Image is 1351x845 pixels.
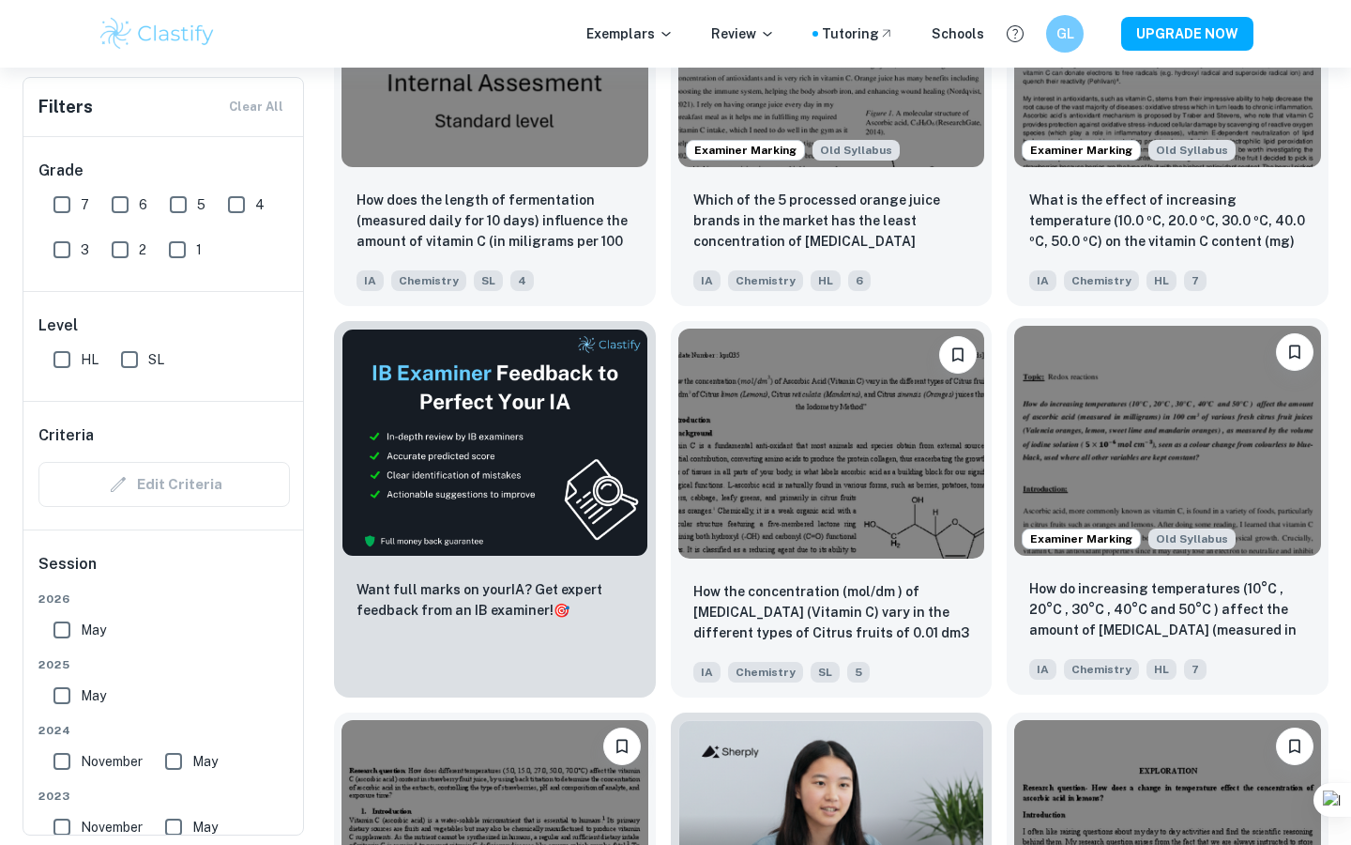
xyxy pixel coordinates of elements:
span: 5 [197,194,205,215]
span: 5 [847,662,870,683]
button: Bookmark [939,336,977,374]
span: Examiner Marking [1023,142,1140,159]
span: 2023 [38,788,290,805]
span: Chemistry [728,662,803,683]
span: HL [1146,659,1176,680]
span: Chemistry [1064,659,1139,680]
p: How do increasing temperatures (10°C , 20°C , 30°C , 40°C and 50°C ) affect the amount of ascorbi... [1029,578,1306,642]
span: HL [81,349,99,370]
span: May [81,685,106,706]
a: Examiner MarkingStarting from the May 2025 session, the Chemistry IA requirements have changed. I... [1007,321,1328,698]
button: Help and Feedback [999,18,1031,50]
span: Chemistry [391,270,466,291]
span: May [192,751,218,772]
span: HL [811,270,841,291]
span: 7 [1184,659,1207,680]
span: 1 [196,239,202,260]
span: 6 [848,270,871,291]
h6: Level [38,315,290,337]
p: Which of the 5 processed orange juice brands in the market has the least concentration of Ascorbi... [693,190,970,253]
div: Criteria filters are unavailable when searching by topic [38,462,290,507]
span: Chemistry [728,270,803,291]
span: 2025 [38,656,290,673]
a: BookmarkHow the concentration (mol/dm ) of Ascorbic Acid (Vitamin C) vary in the different types ... [671,321,993,698]
span: May [192,817,218,837]
span: IA [357,270,384,291]
span: Examiner Marking [1023,530,1140,547]
span: SL [811,662,840,683]
span: 7 [81,194,89,215]
span: SL [474,270,503,291]
span: IA [1029,659,1056,680]
span: Chemistry [1064,270,1139,291]
span: Old Syllabus [812,140,900,161]
h6: Criteria [38,424,94,447]
span: Old Syllabus [1148,529,1236,549]
button: UPGRADE NOW [1121,17,1253,51]
span: HL [1146,270,1176,291]
span: 7 [1184,270,1207,291]
span: IA [693,270,721,291]
p: Exemplars [586,23,674,44]
h6: Session [38,553,290,591]
span: 6 [139,194,147,215]
span: 4 [255,194,265,215]
p: Want full marks on your IA ? Get expert feedback from an IB examiner! [357,579,633,621]
img: Clastify logo [98,15,217,53]
button: Bookmark [1276,728,1313,765]
p: Review [711,23,775,44]
button: Bookmark [603,728,641,765]
p: How the concentration (mol/dm ) of Ascorbic Acid (Vitamin C) vary in the different types of Citru... [693,581,970,645]
span: 4 [510,270,534,291]
span: 🎯 [554,603,569,618]
div: Starting from the May 2025 session, the Chemistry IA requirements have changed. It's OK to refer ... [1148,529,1236,549]
span: Examiner Marking [687,142,804,159]
a: Schools [932,23,984,44]
p: How does the length of fermentation (measured daily for 10 days) influence the amount of vitamin ... [357,190,633,253]
span: 3 [81,239,89,260]
h6: GL [1055,23,1076,44]
button: GL [1046,15,1084,53]
img: Thumbnail [342,329,648,557]
div: Starting from the May 2025 session, the Chemistry IA requirements have changed. It's OK to refer ... [812,140,900,161]
span: SL [148,349,164,370]
button: Bookmark [1276,333,1313,371]
img: Chemistry IA example thumbnail: How do increasing temperatures (10°C , 2 [1014,326,1321,556]
span: 2026 [38,591,290,607]
span: November [81,817,143,837]
img: Chemistry IA example thumbnail: How the concentration (mol/dm ) of Ascor [678,329,985,559]
p: What is the effect of increasing temperature (10.0 ºC, 20.0 ºC, 30.0 ºC, 40.0 ºC, 50.0 ºC) on the... [1029,190,1306,253]
span: May [81,620,106,640]
h6: Grade [38,160,290,182]
div: Starting from the May 2025 session, the Chemistry IA requirements have changed. It's OK to refer ... [1148,140,1236,161]
a: Tutoring [822,23,894,44]
a: ThumbnailWant full marks on yourIA? Get expert feedback from an IB examiner! [334,321,656,698]
span: IA [693,662,721,683]
span: 2 [139,239,146,260]
span: Old Syllabus [1148,140,1236,161]
h6: Filters [38,94,93,120]
span: IA [1029,270,1056,291]
span: 2024 [38,722,290,739]
span: November [81,751,143,772]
